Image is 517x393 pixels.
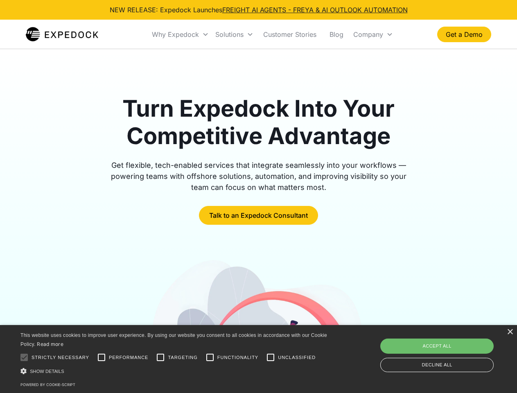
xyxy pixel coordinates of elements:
[20,367,330,375] div: Show details
[323,20,350,48] a: Blog
[217,354,258,361] span: Functionality
[168,354,197,361] span: Targeting
[26,26,98,43] img: Expedock Logo
[20,332,327,348] span: This website uses cookies to improve user experience. By using our website you consent to all coo...
[109,354,149,361] span: Performance
[102,160,416,193] div: Get flexible, tech-enabled services that integrate seamlessly into your workflows — powering team...
[222,6,408,14] a: FREIGHT AI AGENTS - FREYA & AI OUTLOOK AUTOMATION
[110,5,408,15] div: NEW RELEASE: Expedock Launches
[26,26,98,43] a: home
[278,354,316,361] span: Unclassified
[152,30,199,38] div: Why Expedock
[353,30,383,38] div: Company
[350,20,396,48] div: Company
[199,206,318,225] a: Talk to an Expedock Consultant
[30,369,64,374] span: Show details
[20,382,75,387] a: Powered by cookie-script
[381,305,517,393] iframe: Chat Widget
[437,27,491,42] a: Get a Demo
[215,30,244,38] div: Solutions
[149,20,212,48] div: Why Expedock
[32,354,89,361] span: Strictly necessary
[102,95,416,150] h1: Turn Expedock Into Your Competitive Advantage
[257,20,323,48] a: Customer Stories
[212,20,257,48] div: Solutions
[37,341,63,347] a: Read more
